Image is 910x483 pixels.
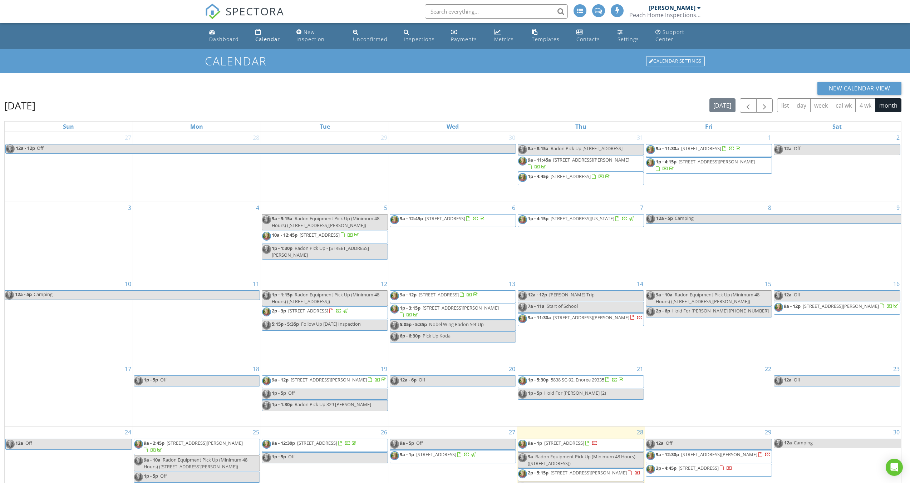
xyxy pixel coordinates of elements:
span: 7a - 11a [528,303,545,309]
a: New Inspection [294,26,344,46]
img: travis.jpg [262,453,271,462]
a: 1p - 5:30p 5838 SC-92, Enoree 29335 [528,376,625,383]
a: 9a - 1p [STREET_ADDRESS] [518,439,644,452]
div: New Inspection [296,29,325,43]
span: [STREET_ADDRESS] [544,440,584,446]
a: Go to August 13, 2025 [507,278,517,290]
a: 2p - 3p [STREET_ADDRESS] [272,307,349,314]
button: cal wk [832,98,856,112]
a: Go to August 16, 2025 [892,278,901,290]
td: Go to August 23, 2025 [773,363,901,427]
a: 1p - 5:30p 5838 SC-92, Enoree 29335 [518,375,644,388]
a: Templates [529,26,568,46]
a: 9a - 11:45a [STREET_ADDRESS][PERSON_NAME] [518,156,644,172]
span: 2p - 3p [272,307,286,314]
span: Radon Pick Up - [STREET_ADDRESS][PERSON_NAME] [272,245,369,258]
span: [STREET_ADDRESS] [288,307,328,314]
span: 9a - 12:30p [656,451,679,458]
span: 12a - 5p [15,291,32,300]
td: Go to August 7, 2025 [517,202,645,278]
img: travis.jpg [262,401,271,410]
span: 1p - 5p [272,390,286,396]
a: Monday [189,122,205,132]
div: Inspections [404,36,435,43]
td: Go to August 4, 2025 [133,202,261,278]
span: 1p - 5p [272,453,286,460]
a: Go to August 22, 2025 [763,363,773,375]
a: 9a - 2:45p [STREET_ADDRESS][PERSON_NAME] [144,440,243,453]
span: Radon Equipment Pick Up (Minimum 48 Hours) ([STREET_ADDRESS][PERSON_NAME]) [272,215,379,228]
span: 9a - 11:45a [528,157,551,163]
a: 2p - 4:45p [STREET_ADDRESS] [646,464,772,477]
img: travis.jpg [262,215,271,224]
img: travis.jpg [518,303,527,312]
img: travis.jpg [390,321,399,330]
span: [STREET_ADDRESS] [681,145,721,152]
img: travis.jpg [518,376,527,385]
a: 9a - 2:45p [STREET_ADDRESS][PERSON_NAME] [134,439,260,455]
img: travis.jpg [646,145,655,154]
div: Support Center [655,29,684,43]
a: Thursday [574,122,588,132]
img: travis.jpg [646,440,655,449]
a: 1p - 4:15p [STREET_ADDRESS][US_STATE] [528,215,635,222]
td: Go to August 14, 2025 [517,278,645,363]
img: travis.jpg [774,303,783,312]
td: Go to August 1, 2025 [645,132,773,202]
span: Off [288,390,295,396]
span: Follow Up [DATE] Inspection [301,321,361,327]
div: Templates [532,36,560,43]
a: 9a - 1p [STREET_ADDRESS] [400,451,477,458]
a: 9a - 12p [STREET_ADDRESS][PERSON_NAME] [774,302,900,315]
a: Go to August 1, 2025 [767,132,773,143]
span: 12a [784,145,792,152]
span: [STREET_ADDRESS][PERSON_NAME] [553,157,629,163]
span: 9a - 1p [528,440,542,446]
a: 1p - 4:45p [STREET_ADDRESS] [528,173,611,179]
span: 9a - 10a [144,457,161,463]
a: 9a - 12:30p [STREET_ADDRESS][PERSON_NAME] [656,451,771,458]
span: 1p - 5:30p [528,376,549,383]
td: Go to August 13, 2025 [389,278,517,363]
img: travis.jpg [518,215,527,224]
a: 1p - 3:15p [STREET_ADDRESS][PERSON_NAME] [400,305,499,318]
a: Go to August 9, 2025 [895,202,901,213]
a: 9a - 12:45p [STREET_ADDRESS] [400,215,486,222]
img: travis.jpg [134,376,143,385]
a: Go to August 10, 2025 [123,278,133,290]
div: Unconfirmed [353,36,388,43]
div: Settings [618,36,639,43]
td: Go to August 6, 2025 [389,202,517,278]
td: Go to August 21, 2025 [517,363,645,427]
span: 1p - 1:30p [272,401,292,408]
span: [STREET_ADDRESS] [425,215,465,222]
button: Next month [756,98,773,113]
a: Sunday [62,122,75,132]
td: Go to August 22, 2025 [645,363,773,427]
div: Peach Home Inspections LLC [629,11,701,19]
span: Hold For [PERSON_NAME] (2) [544,390,606,396]
span: 12a - 12p [15,144,35,153]
div: [PERSON_NAME] [649,4,695,11]
img: travis.jpg [774,439,783,448]
div: Open Intercom Messenger [886,459,903,476]
a: Contacts [574,26,609,46]
a: 10a - 12:45p [STREET_ADDRESS] [262,231,388,243]
a: 9a - 11:30a [STREET_ADDRESS] [646,144,772,157]
span: 12a [15,440,23,446]
a: SPECTORA [205,10,284,25]
a: 9a - 1p [STREET_ADDRESS] [390,450,516,463]
span: Nobel Wing Radon Set Up [429,321,484,327]
a: 1p - 4:45p [STREET_ADDRESS] [518,172,644,185]
a: Saturday [831,122,843,132]
img: travis.jpg [262,376,271,385]
div: Contacts [576,36,600,43]
a: Go to August 24, 2025 [123,427,133,438]
div: Metrics [494,36,514,43]
a: 2p - 3p [STREET_ADDRESS] [262,306,388,319]
span: Start of School [547,303,578,309]
a: Go to July 28, 2025 [251,132,261,143]
img: travis.jpg [518,173,527,182]
a: Go to August 6, 2025 [511,202,517,213]
span: SPECTORA [226,4,284,19]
